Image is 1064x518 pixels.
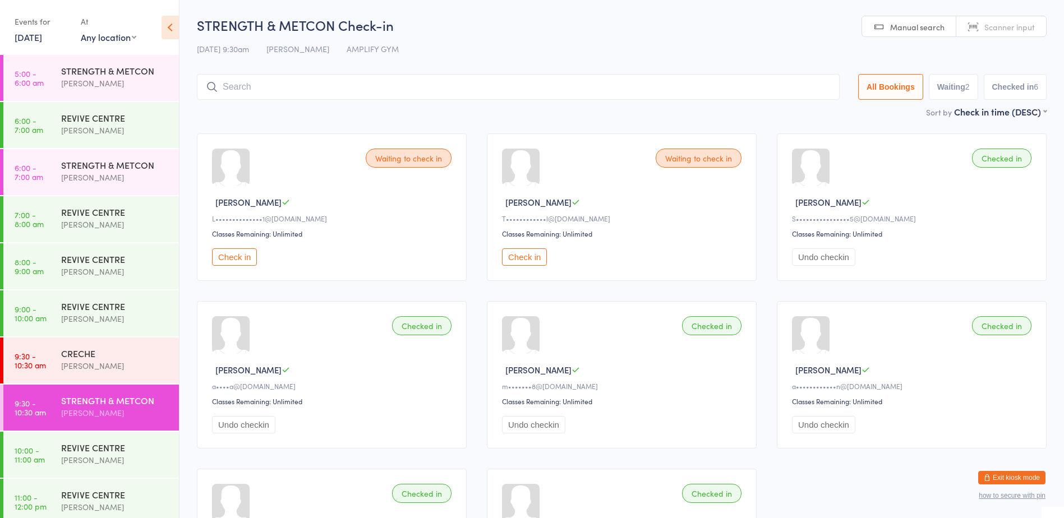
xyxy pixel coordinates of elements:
div: m•••••••8@[DOMAIN_NAME] [502,381,745,391]
div: [PERSON_NAME] [61,312,169,325]
div: REVIVE CENTRE [61,441,169,454]
div: [PERSON_NAME] [61,77,169,90]
button: Exit kiosk mode [978,471,1045,484]
span: [PERSON_NAME] [795,364,862,376]
button: Undo checkin [502,416,565,433]
div: REVIVE CENTRE [61,488,169,501]
div: [PERSON_NAME] [61,501,169,514]
div: CRECHE [61,347,169,359]
div: L••••••••••••••1@[DOMAIN_NAME] [212,214,455,223]
div: Checked in [682,484,741,503]
div: [PERSON_NAME] [61,359,169,372]
div: Waiting to check in [656,149,741,168]
input: Search [197,74,840,100]
div: Any location [81,31,136,43]
div: Waiting to check in [366,149,452,168]
div: [PERSON_NAME] [61,265,169,278]
div: Checked in [682,316,741,335]
div: Classes Remaining: Unlimited [212,229,455,238]
div: Checked in [972,149,1031,168]
span: Manual search [890,21,945,33]
div: [PERSON_NAME] [61,406,169,419]
time: 7:00 - 8:00 am [15,210,44,228]
span: [PERSON_NAME] [215,196,282,208]
a: 6:00 -7:00 amSTRENGTH & METCON[PERSON_NAME] [3,149,179,195]
a: 9:30 -10:30 amCRECHE[PERSON_NAME] [3,337,179,383]
a: 6:00 -7:00 amREVIVE CENTRE[PERSON_NAME] [3,102,179,148]
div: 6 [1034,82,1038,91]
div: At [81,12,136,31]
button: Undo checkin [792,248,855,266]
div: REVIVE CENTRE [61,253,169,265]
h2: STRENGTH & METCON Check-in [197,16,1047,34]
div: S••••••••••••••••5@[DOMAIN_NAME] [792,214,1035,223]
a: 9:00 -10:00 amREVIVE CENTRE[PERSON_NAME] [3,290,179,336]
span: AMPLIFY GYM [347,43,399,54]
a: 9:30 -10:30 amSTRENGTH & METCON[PERSON_NAME] [3,385,179,431]
button: Checked in6 [984,74,1047,100]
time: 11:00 - 12:00 pm [15,493,47,511]
div: [PERSON_NAME] [61,124,169,137]
span: [PERSON_NAME] [795,196,862,208]
div: [PERSON_NAME] [61,218,169,231]
button: how to secure with pin [979,492,1045,499]
a: [DATE] [15,31,42,43]
time: 10:00 - 11:00 am [15,446,45,464]
span: [PERSON_NAME] [505,196,572,208]
div: Classes Remaining: Unlimited [502,396,745,406]
span: [DATE] 9:30am [197,43,249,54]
button: All Bookings [858,74,923,100]
time: 8:00 - 9:00 am [15,257,44,275]
button: Undo checkin [212,416,275,433]
div: Events for [15,12,70,31]
a: 7:00 -8:00 amREVIVE CENTRE[PERSON_NAME] [3,196,179,242]
div: Classes Remaining: Unlimited [212,396,455,406]
button: Check in [212,248,257,266]
time: 6:00 - 7:00 am [15,163,43,181]
a: 10:00 -11:00 amREVIVE CENTRE[PERSON_NAME] [3,432,179,478]
span: [PERSON_NAME] [215,364,282,376]
div: a••••a@[DOMAIN_NAME] [212,381,455,391]
button: Waiting2 [929,74,978,100]
div: REVIVE CENTRE [61,112,169,124]
div: Check in time (DESC) [954,105,1047,118]
a: 8:00 -9:00 amREVIVE CENTRE[PERSON_NAME] [3,243,179,289]
div: STRENGTH & METCON [61,394,169,406]
a: 5:00 -6:00 amSTRENGTH & METCON[PERSON_NAME] [3,55,179,101]
div: Classes Remaining: Unlimited [792,396,1035,406]
div: 2 [965,82,970,91]
time: 9:00 - 10:00 am [15,304,47,322]
div: STRENGTH & METCON [61,159,169,171]
div: Classes Remaining: Unlimited [502,229,745,238]
span: [PERSON_NAME] [266,43,329,54]
time: 6:00 - 7:00 am [15,116,43,134]
div: Checked in [392,484,452,503]
span: Scanner input [984,21,1035,33]
button: Undo checkin [792,416,855,433]
div: Classes Remaining: Unlimited [792,229,1035,238]
div: REVIVE CENTRE [61,300,169,312]
button: Check in [502,248,547,266]
div: a••••••••••••n@[DOMAIN_NAME] [792,381,1035,391]
div: [PERSON_NAME] [61,454,169,466]
div: Checked in [972,316,1031,335]
time: 9:30 - 10:30 am [15,399,46,417]
div: T••••••••••••l@[DOMAIN_NAME] [502,214,745,223]
label: Sort by [926,107,952,118]
time: 5:00 - 6:00 am [15,69,44,87]
div: STRENGTH & METCON [61,64,169,77]
div: Checked in [392,316,452,335]
time: 9:30 - 10:30 am [15,351,46,369]
span: [PERSON_NAME] [505,364,572,376]
div: REVIVE CENTRE [61,206,169,218]
div: [PERSON_NAME] [61,171,169,184]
